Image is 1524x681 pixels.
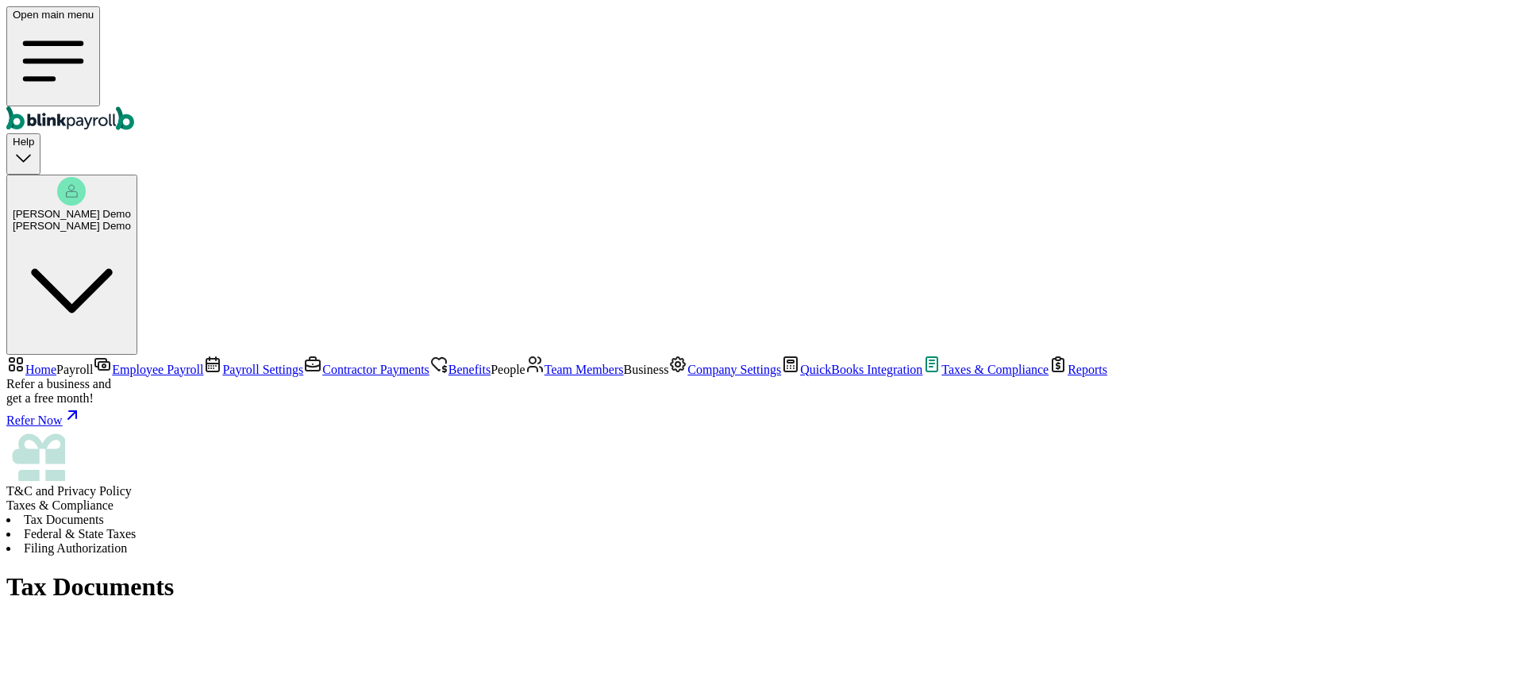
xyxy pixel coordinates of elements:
[922,363,1049,376] a: Taxes & Compliance
[203,363,303,376] a: Payroll Settings
[13,208,131,220] span: [PERSON_NAME] Demo
[1049,363,1107,376] a: Reports
[668,363,781,376] a: Company Settings
[6,513,1518,527] li: Tax Documents
[687,363,781,376] span: Company Settings
[6,6,100,106] button: Open main menu
[222,363,303,376] span: Payroll Settings
[112,363,203,376] span: Employee Payroll
[800,363,922,376] span: QuickBooks Integration
[6,133,40,174] button: Help
[6,527,1518,541] li: Federal & State Taxes
[6,498,114,512] span: Taxes & Compliance
[25,363,56,376] span: Home
[429,363,491,376] a: Benefits
[781,363,922,376] a: QuickBooks Integration
[6,355,1518,498] nav: Sidebar
[623,363,668,376] span: Business
[6,406,1518,428] a: Refer Now
[6,541,1518,556] li: Filing Authorization
[322,363,429,376] span: Contractor Payments
[1068,363,1107,376] span: Reports
[448,363,491,376] span: Benefits
[941,363,1049,376] span: Taxes & Compliance
[6,175,137,355] button: [PERSON_NAME] Demo[PERSON_NAME] Demo
[6,363,56,376] a: Home
[303,363,429,376] a: Contractor Payments
[6,484,33,498] span: T&C
[57,484,132,498] span: Privacy Policy
[6,377,1518,406] div: Refer a business and get a free month!
[6,484,132,498] span: and
[545,363,624,376] span: Team Members
[13,136,34,148] span: Help
[56,363,93,376] span: Payroll
[491,363,525,376] span: People
[1260,510,1524,681] iframe: Chat Widget
[6,6,1518,133] nav: Global
[6,572,1518,602] h1: Tax Documents
[13,9,94,21] span: Open main menu
[525,363,624,376] a: Team Members
[93,363,203,376] a: Employee Payroll
[13,220,131,232] div: [PERSON_NAME] Demo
